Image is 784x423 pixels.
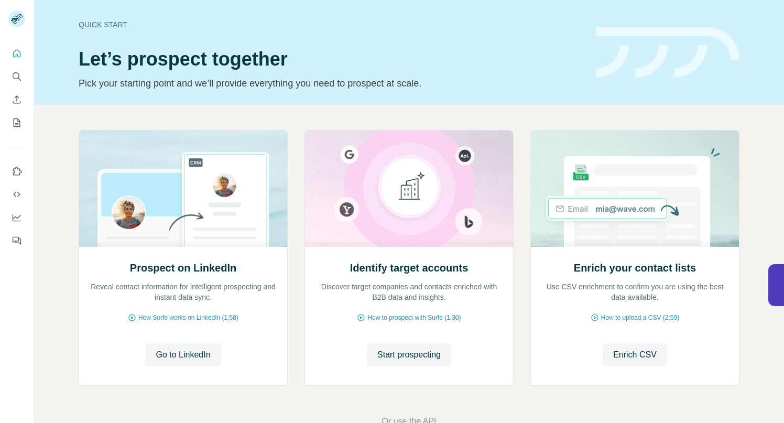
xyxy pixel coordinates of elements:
[541,281,728,302] p: Use CSV enrichment to confirm you are using the best data available.
[145,343,221,366] button: Go to LinkedIn
[367,343,451,366] button: Start prospecting
[8,44,25,63] button: Quick start
[79,131,288,247] img: Prospect on LinkedIn
[530,131,739,247] img: Enrich your contact lists
[8,67,25,86] button: Search
[138,313,238,322] span: How Surfe works on LinkedIn (1:58)
[90,281,277,302] p: Reveal contact information for intelligent prospecting and instant data sync.
[315,281,503,302] p: Discover target companies and contacts enriched with B2B data and insights.
[130,261,236,275] h2: Prospect on LinkedIn
[350,261,469,275] h2: Identify target accounts
[8,90,25,109] button: Enrich CSV
[156,349,210,361] span: Go to LinkedIn
[601,313,679,322] span: How to upload a CSV (2:59)
[377,349,441,361] span: Start prospecting
[574,261,696,275] h2: Enrich your contact lists
[8,231,25,250] button: Feedback
[603,343,667,366] button: Enrich CSV
[8,113,25,132] button: My lists
[304,131,514,247] img: Identify target accounts
[613,349,657,361] span: Enrich CSV
[8,162,25,181] button: Use Surfe on LinkedIn
[367,313,461,322] span: How to prospect with Surfe (1:30)
[79,49,584,70] h1: Let’s prospect together
[79,19,584,30] div: Quick start
[596,27,739,78] img: banner
[79,76,584,91] p: Pick your starting point and we’ll provide everything you need to prospect at scale.
[8,208,25,227] button: Dashboard
[8,185,25,204] button: Use Surfe API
